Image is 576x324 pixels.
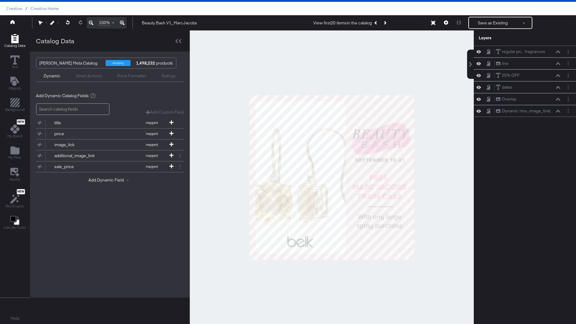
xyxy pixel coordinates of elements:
div: [PERSON_NAME] Meta Catalog [39,58,101,68]
span: mapped [135,132,168,136]
button: regular pri... fragrances [496,48,545,55]
span: mapped [135,153,168,158]
button: Layer Options [565,96,571,102]
div: price [54,131,99,137]
div: Dynamic Ima...image_link)Layer Options [474,105,576,117]
div: additional_image_link [54,153,99,159]
button: NewRec Engine [2,188,28,210]
span: 100% [99,20,110,26]
div: Catalog Data [36,37,74,45]
div: lineLayer Options [474,58,576,69]
div: Price Formatter [117,73,146,79]
button: Overlay [496,96,517,102]
div: regular pri... fragrancesLayer Options [474,46,576,58]
span: Assets [9,177,20,182]
input: Search catalog fields [36,103,110,115]
span: Objects [9,86,21,91]
button: titlemapped [36,118,176,128]
a: Help [11,315,20,321]
span: Text [12,65,18,69]
button: line [496,60,509,67]
button: image_linkmapped [36,139,176,150]
div: title [54,120,99,126]
span: New [17,190,25,194]
button: pricemapped [36,129,176,139]
button: Layer Options [565,60,571,67]
span: Background [5,107,25,112]
div: image_link [54,142,99,148]
div: shopping [106,60,131,66]
span: My Brand [7,134,22,139]
div: 20% OFF [502,72,520,78]
div: dates [502,84,512,90]
button: Assets [6,166,24,184]
button: Save as Existing [469,17,517,28]
button: Add Files [5,145,25,162]
div: datesLayer Options [474,81,576,93]
button: sale_pricemapped [36,161,176,172]
button: Layer Options [565,84,571,90]
button: Layer Options [565,48,571,55]
div: additional_image_linkmapped [36,150,184,161]
div: Dynamic [44,73,60,79]
span: Canvas Color [4,225,26,230]
div: Layers [479,35,541,41]
span: Add Dynamic Catalog Fields [36,93,89,99]
div: image_linkmapped [36,139,184,150]
div: Dynamic Ima...image_link) [502,108,551,114]
div: line [502,61,509,66]
div: titlemapped [36,118,184,128]
span: / [22,6,31,11]
div: OverlayLayer Options [474,93,576,105]
button: Help [6,313,24,324]
button: Text [7,54,23,71]
span: mapped [135,121,168,125]
div: pricemapped [36,129,184,139]
span: mapped [135,164,168,169]
span: Rec Engine [5,204,24,209]
button: Dynamic Ima...image_link) [496,108,551,114]
div: sale_pricemapped [36,161,184,172]
span: Catalog Data [4,43,25,48]
a: Creative Home [31,6,59,11]
button: Add Custom Field [146,109,184,115]
button: Previous Product [372,17,380,28]
div: Smart Actions [76,73,102,79]
button: Add Rectangle [2,97,28,114]
button: Next Product [380,17,389,28]
div: View first 20 items in the catalog [313,20,372,26]
div: products [135,58,153,68]
span: New [17,120,25,124]
div: regular pri... fragrances [502,49,545,55]
span: mapped [135,143,168,147]
button: Layer Options [565,108,571,114]
button: Add Rectangle [1,33,29,50]
div: sale_price [54,164,99,170]
div: Ratings [162,73,176,79]
button: Add Text [5,75,25,93]
button: Add Dynamic Field [88,177,131,183]
button: Layer Options [565,72,571,79]
button: 20% OFF [496,72,520,79]
span: My Files [8,155,21,160]
span: Creative [6,6,22,11]
button: additional_image_linkmapped [36,150,176,161]
strong: 1,498,232 [135,58,156,68]
button: dates [496,84,513,90]
div: Overlay [502,96,517,102]
button: NewMy Brand [4,118,26,141]
div: 20% OFFLayer Options [474,69,576,81]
